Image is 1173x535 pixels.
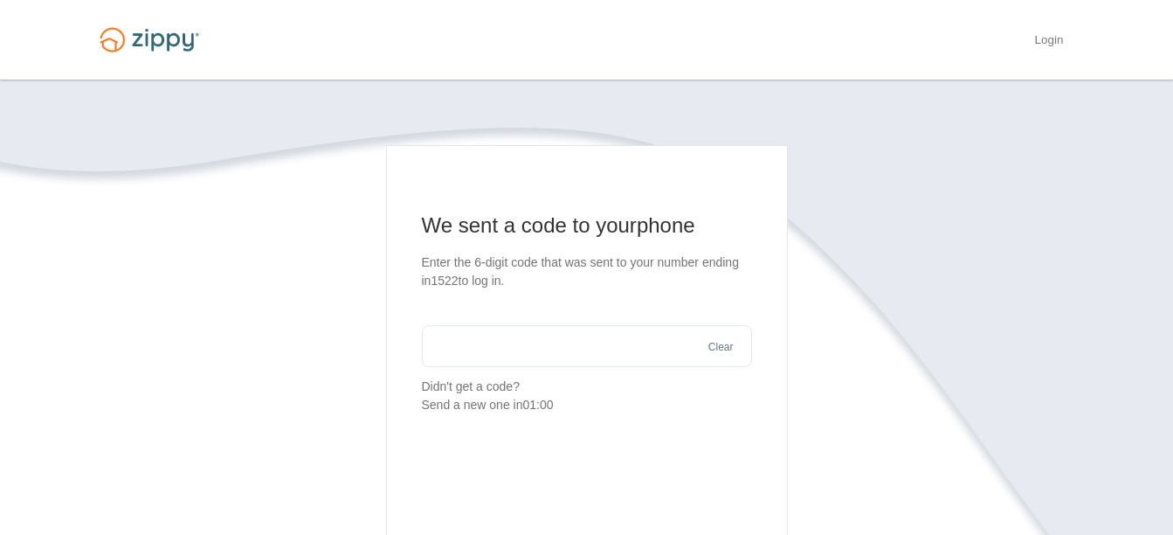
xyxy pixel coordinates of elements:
[422,254,752,290] p: Enter the 6-digit code that was sent to your number ending in 1522 to log in.
[1034,33,1063,51] a: Login
[89,19,210,60] img: Logo
[703,339,739,356] button: Clear
[422,378,752,414] p: Didn't get a code?
[422,212,752,240] h1: We sent a code to your phone
[422,396,752,414] div: Send a new one in 01:00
